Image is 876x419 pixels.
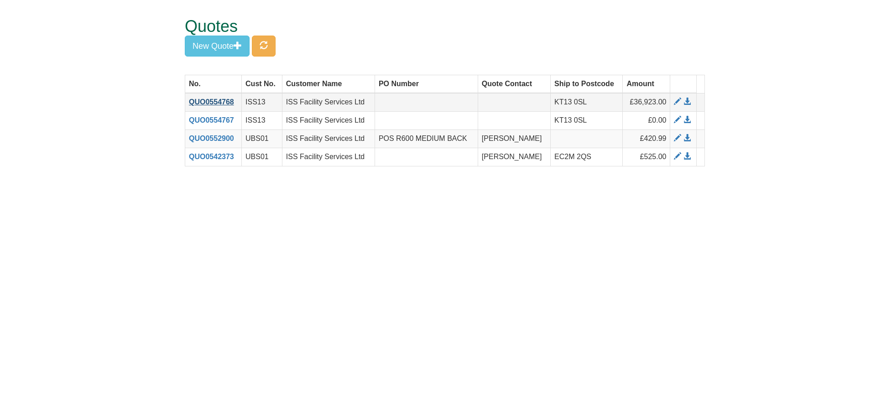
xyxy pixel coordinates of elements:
[282,112,375,130] td: ISS Facility Services Ltd
[478,75,550,93] th: Quote Contact
[282,75,375,93] th: Customer Name
[551,112,623,130] td: KT13 0SL
[375,130,478,148] td: POS R600 MEDIUM BACK
[189,153,234,160] a: QUO0542373
[242,112,282,130] td: ISS13
[282,93,375,111] td: ISS Facility Services Ltd
[242,93,282,111] td: ISS13
[185,17,671,36] h1: Quotes
[242,130,282,148] td: UBS01
[623,75,670,93] th: Amount
[282,148,375,166] td: ISS Facility Services Ltd
[478,130,550,148] td: [PERSON_NAME]
[551,75,623,93] th: Ship to Postcode
[623,148,670,166] td: £525.00
[551,93,623,111] td: KT13 0SL
[375,75,478,93] th: PO Number
[282,130,375,148] td: ISS Facility Services Ltd
[623,112,670,130] td: £0.00
[551,148,623,166] td: EC2M 2QS
[623,93,670,111] td: £36,923.00
[623,130,670,148] td: £420.99
[185,36,250,57] button: New Quote
[185,75,242,93] th: No.
[189,98,234,106] a: QUO0554768
[189,134,234,142] a: QUO0552900
[478,148,550,166] td: [PERSON_NAME]
[242,75,282,93] th: Cust No.
[242,148,282,166] td: UBS01
[189,116,234,124] a: QUO0554767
